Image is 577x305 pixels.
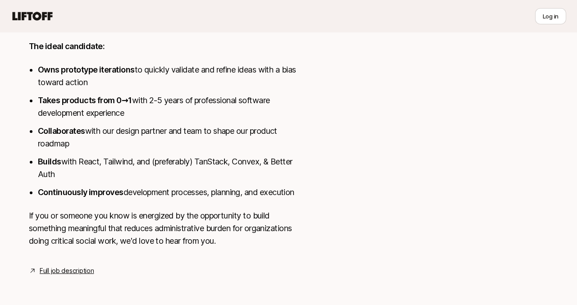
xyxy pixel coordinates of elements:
[38,126,85,136] strong: Collaborates
[38,96,132,105] strong: Takes products from 0→1
[38,65,135,74] strong: Owns prototype iterations
[38,125,303,150] li: with our design partner and team to shape our product roadmap
[29,41,105,51] strong: The ideal candidate:
[38,187,124,197] strong: Continuously improves
[40,265,94,276] a: Full job description
[38,157,61,166] strong: Builds
[535,8,566,24] button: Log in
[38,155,303,181] li: with React, Tailwind, and (preferably) TanStack, Convex, & Better Auth
[38,186,303,199] li: development processes, planning, and execution
[38,94,303,119] li: with 2-5 years of professional software development experience
[38,64,303,89] li: to quickly validate and refine ideas with a bias toward action
[29,209,303,247] p: If you or someone you know is energized by the opportunity to build something meaningful that red...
